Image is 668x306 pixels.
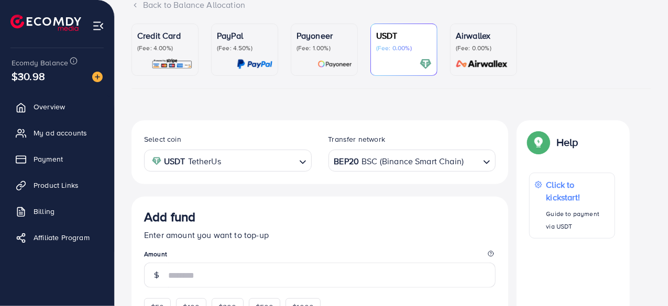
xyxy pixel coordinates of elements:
p: USDT [376,29,432,42]
p: Click to kickstart! [546,178,609,203]
p: (Fee: 0.00%) [456,44,511,52]
legend: Amount [144,250,496,263]
a: Payment [8,149,106,169]
div: Search for option [144,150,312,171]
img: card [151,58,193,70]
span: Ecomdy Balance [12,58,68,68]
span: Affiliate Program [34,232,90,243]
span: BSC (Binance Smart Chain) [362,154,464,169]
span: My ad accounts [34,128,87,138]
label: Select coin [144,134,181,144]
div: Search for option [328,150,496,171]
input: Search for option [224,153,295,169]
p: Payoneer [297,29,352,42]
h3: Add fund [144,209,195,224]
p: (Fee: 0.00%) [376,44,432,52]
strong: USDT [164,154,185,169]
a: Billing [8,201,106,222]
a: Affiliate Program [8,227,106,248]
a: Product Links [8,175,106,196]
a: Overview [8,96,106,117]
img: card [237,58,272,70]
span: TetherUs [188,154,221,169]
p: (Fee: 1.00%) [297,44,352,52]
iframe: Chat [623,259,660,298]
p: Credit Card [137,29,193,42]
img: card [420,58,432,70]
img: Popup guide [529,133,548,152]
img: logo [10,15,81,31]
img: card [317,58,352,70]
input: Search for option [465,153,479,169]
label: Transfer network [328,134,386,144]
a: My ad accounts [8,122,106,143]
p: (Fee: 4.50%) [217,44,272,52]
p: Enter amount you want to top-up [144,229,496,241]
img: image [92,72,103,82]
p: Help [556,136,578,149]
span: $30.98 [12,69,45,84]
p: Guide to payment via USDT [546,208,609,233]
span: Overview [34,101,65,112]
p: PayPal [217,29,272,42]
img: coin [152,156,161,166]
strong: BEP20 [334,154,359,169]
span: Billing [34,206,54,217]
span: Product Links [34,180,79,190]
img: menu [92,20,104,32]
p: Airwallex [456,29,511,42]
img: card [453,58,511,70]
p: (Fee: 4.00%) [137,44,193,52]
span: Payment [34,154,63,164]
